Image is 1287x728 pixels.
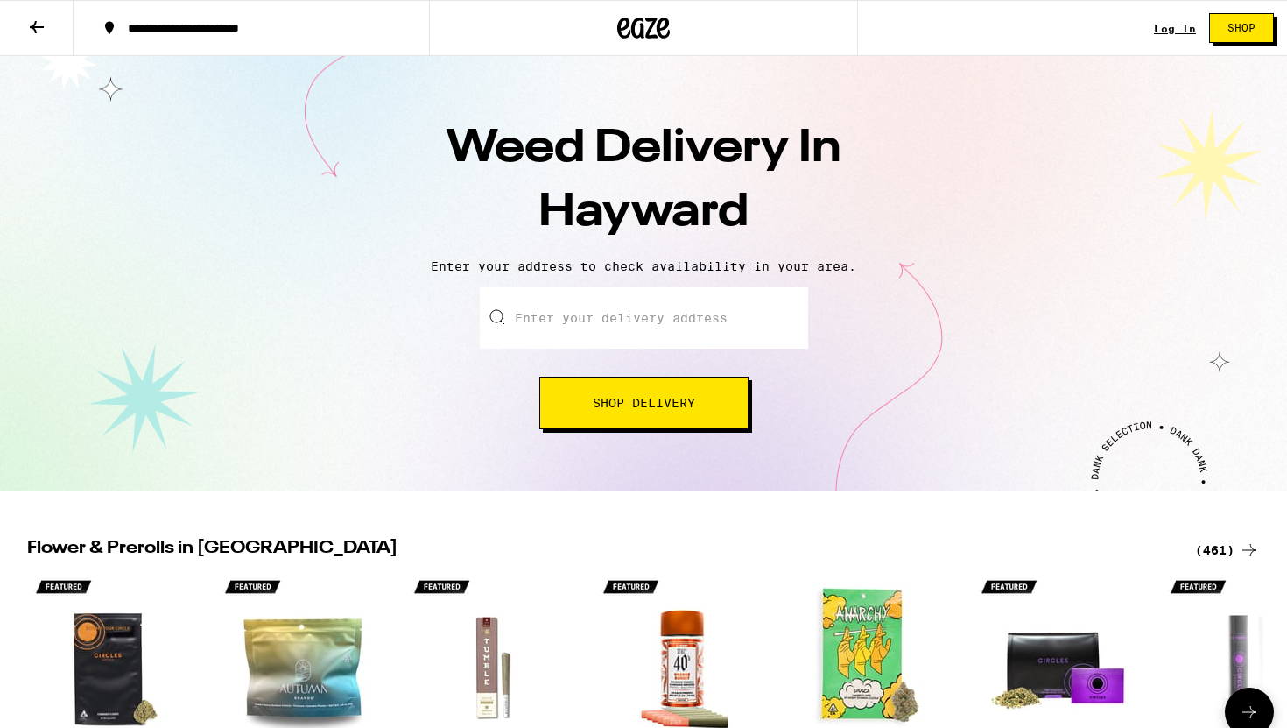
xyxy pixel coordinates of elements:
p: Enter your address to check availability in your area. [18,259,1269,273]
a: Log In [1154,23,1196,34]
h1: Weed Delivery In [337,117,950,245]
span: Shop [1227,23,1255,33]
input: Enter your delivery address [480,287,808,349]
a: Shop [1196,13,1287,43]
span: Hayward [538,190,749,236]
button: Shop [1209,13,1274,43]
button: Shop Delivery [539,377,749,429]
h2: Flower & Prerolls in [GEOGRAPHIC_DATA] [27,540,1174,561]
span: Shop Delivery [593,397,695,409]
a: (461) [1195,540,1260,561]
